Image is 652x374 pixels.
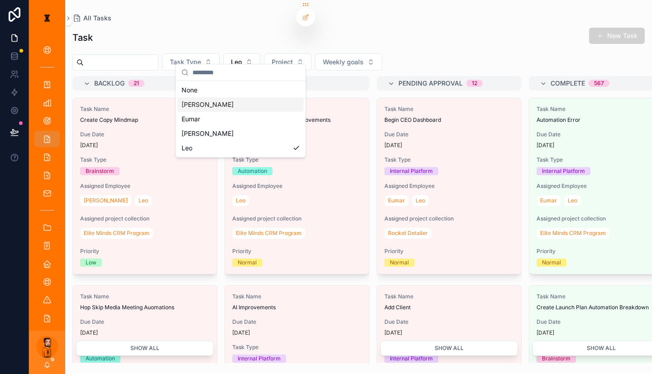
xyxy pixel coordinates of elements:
span: Elite Minds CRM Program [236,230,302,237]
a: Eumar [537,195,561,206]
span: Elite Minds CRM Program [540,230,606,237]
p: [DATE] [384,329,402,336]
div: 567 [594,80,604,87]
span: Task Name [384,105,514,113]
button: Show all [380,340,518,356]
a: Task NameCreate Copy MindmapDue Date[DATE]Task TypeBrainstormAssigned Employee[PERSON_NAME]LeoAss... [72,98,217,274]
span: Due Date [80,131,210,138]
span: Leo [231,58,242,67]
span: Weekly goals [323,58,364,67]
span: Begin CEO Dashboard [384,116,514,124]
a: Leo [135,195,152,206]
span: Due Date [80,318,210,326]
span: Leo [139,197,148,204]
div: Internal Platform [238,355,281,363]
p: [DATE] [80,329,98,336]
span: Task Type [80,156,210,163]
h1: Task [72,31,93,44]
span: [PERSON_NAME] [182,100,234,109]
span: Task Type [384,156,514,163]
button: Select Button [315,53,382,71]
span: Eumar [540,197,557,204]
span: Task Type [170,58,201,67]
span: All Tasks [83,14,111,23]
img: App logo [40,11,54,25]
span: Task Type [232,156,362,163]
div: 21 [134,80,139,87]
span: Priority [232,248,362,255]
a: All Tasks [72,14,111,23]
a: Elite Minds CRM Program [537,228,609,239]
p: [DATE] [80,142,98,149]
div: Low [86,259,96,267]
span: Due Date [232,318,362,326]
div: Internal Platform [390,167,433,175]
span: Pending Approval [398,79,463,88]
span: Complete [551,79,585,88]
span: Leo [182,144,192,153]
div: Suggestions [176,81,306,157]
p: [DATE] [232,329,250,336]
span: Assigned Employee [232,182,362,190]
div: Brainstorm [86,167,114,175]
span: Task Name [80,293,210,300]
p: [DATE] [537,142,554,149]
span: Assigned project collection [80,215,210,222]
button: Show all [76,340,214,356]
a: Leo [232,195,249,206]
span: AI Improvements [232,304,362,311]
span: Due Date [384,318,514,326]
span: Eumar [388,197,405,204]
button: Select Button [223,53,260,71]
span: Backlog [94,79,125,88]
a: Rocket Detailer [384,228,431,239]
span: [PERSON_NAME] [84,197,128,204]
a: Task NameBegin CEO DashboardDue Date[DATE]Task TypeInternal PlatformAssigned EmployeeEumarLeoAssi... [377,98,522,274]
span: Leo [236,197,245,204]
a: Eumar [384,195,408,206]
p: [DATE] [384,142,402,149]
div: Internal Platform [542,167,585,175]
span: Leo [416,197,425,204]
span: Due Date [384,131,514,138]
div: Automation [238,167,267,175]
button: New Task [589,28,645,44]
a: Task NameCheck Wealth Analyser ImprovementsDue Date[DATE]Task TypeAutomationAssigned EmployeeLeoA... [225,98,369,274]
span: Eumar [182,115,200,124]
span: Elite Minds CRM Program [84,230,149,237]
a: [PERSON_NAME] [80,195,131,206]
div: 12 [472,80,477,87]
span: Task Name [80,105,210,113]
span: Task Name [232,293,362,300]
a: Leo [412,195,429,206]
span: Assigned project collection [384,215,514,222]
div: Normal [542,259,561,267]
div: scrollable content [29,36,65,331]
span: [PERSON_NAME] [182,129,234,138]
span: Priority [80,248,210,255]
div: Normal [390,259,409,267]
span: Assigned Employee [384,182,514,190]
p: [DATE] [537,329,554,336]
button: Select Button [264,53,312,71]
span: Assigned Employee [80,182,210,190]
div: Normal [238,259,257,267]
button: Select Button [162,53,220,71]
span: Project [272,58,293,67]
span: Leo [568,197,577,204]
a: Elite Minds CRM Program [232,228,305,239]
span: Task Type [232,344,362,351]
span: Task Name [384,293,514,300]
a: Elite Minds CRM Program [80,228,153,239]
div: None [178,83,304,97]
span: Priority [384,248,514,255]
span: Hop Skip Media Meeting Auomations [80,304,210,311]
span: Rocket Detailer [388,230,428,237]
span: Add Client [384,304,514,311]
span: Create Copy Mindmap [80,116,210,124]
a: Leo [564,195,581,206]
span: Assigned project collection [232,215,362,222]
